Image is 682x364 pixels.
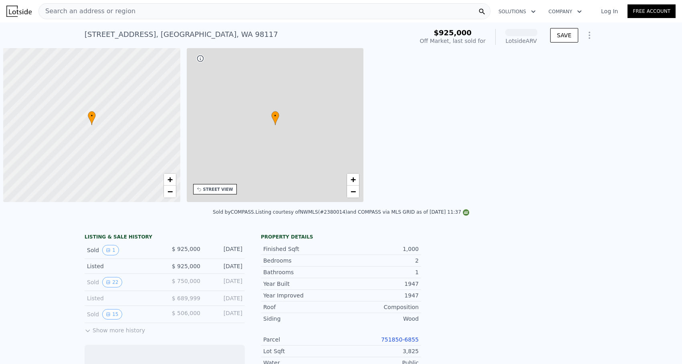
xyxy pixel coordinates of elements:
div: [STREET_ADDRESS] , [GEOGRAPHIC_DATA] , WA 98117 [85,29,278,40]
div: Roof [263,303,341,311]
div: Lot Sqft [263,347,341,355]
span: Search an address or region [39,6,135,16]
img: NWMLS Logo [463,209,469,216]
div: 1947 [341,291,419,299]
div: [DATE] [207,277,242,287]
div: Finished Sqft [263,245,341,253]
div: • [88,111,96,125]
span: $ 506,000 [172,310,200,316]
div: Year Improved [263,291,341,299]
a: Free Account [628,4,676,18]
img: Lotside [6,6,32,17]
button: Show Options [581,27,597,43]
span: $925,000 [434,28,472,37]
a: Zoom in [347,174,359,186]
div: Listed [87,262,158,270]
div: Sold by COMPASS . [213,209,255,215]
button: Solutions [492,4,542,19]
span: • [271,112,279,119]
div: [DATE] [207,262,242,270]
div: 2 [341,257,419,265]
div: Listed [87,294,158,302]
div: Siding [263,315,341,323]
div: • [271,111,279,125]
div: Bathrooms [263,268,341,276]
div: 1 [341,268,419,276]
button: View historical data [102,245,119,255]
div: Composition [341,303,419,311]
span: − [167,186,172,196]
button: Company [542,4,588,19]
div: Bedrooms [263,257,341,265]
button: Show more history [85,323,145,334]
div: [DATE] [207,309,242,320]
span: + [351,174,356,184]
button: SAVE [550,28,578,42]
span: − [351,186,356,196]
a: Log In [591,7,628,15]
div: Sold [87,277,158,287]
a: 751850-6855 [381,336,419,343]
div: Off Market, last sold for [420,37,486,45]
div: 1947 [341,280,419,288]
span: + [167,174,172,184]
div: Year Built [263,280,341,288]
div: Parcel [263,336,341,344]
div: 1,000 [341,245,419,253]
span: $ 925,000 [172,263,200,269]
div: Property details [261,234,421,240]
a: Zoom out [347,186,359,198]
a: Zoom in [164,174,176,186]
span: $ 925,000 [172,246,200,252]
div: LISTING & SALE HISTORY [85,234,245,242]
div: Lotside ARV [505,37,537,45]
button: View historical data [102,277,122,287]
div: Listing courtesy of NWMLS (#2380014) and COMPASS via MLS GRID as of [DATE] 11:37 [255,209,469,215]
a: Zoom out [164,186,176,198]
span: $ 689,999 [172,295,200,301]
span: $ 750,000 [172,278,200,284]
div: [DATE] [207,294,242,302]
button: View historical data [102,309,122,320]
div: 3,825 [341,347,419,355]
span: • [88,112,96,119]
div: [DATE] [207,245,242,255]
div: Sold [87,245,158,255]
div: Sold [87,309,158,320]
div: Wood [341,315,419,323]
div: STREET VIEW [203,186,233,192]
